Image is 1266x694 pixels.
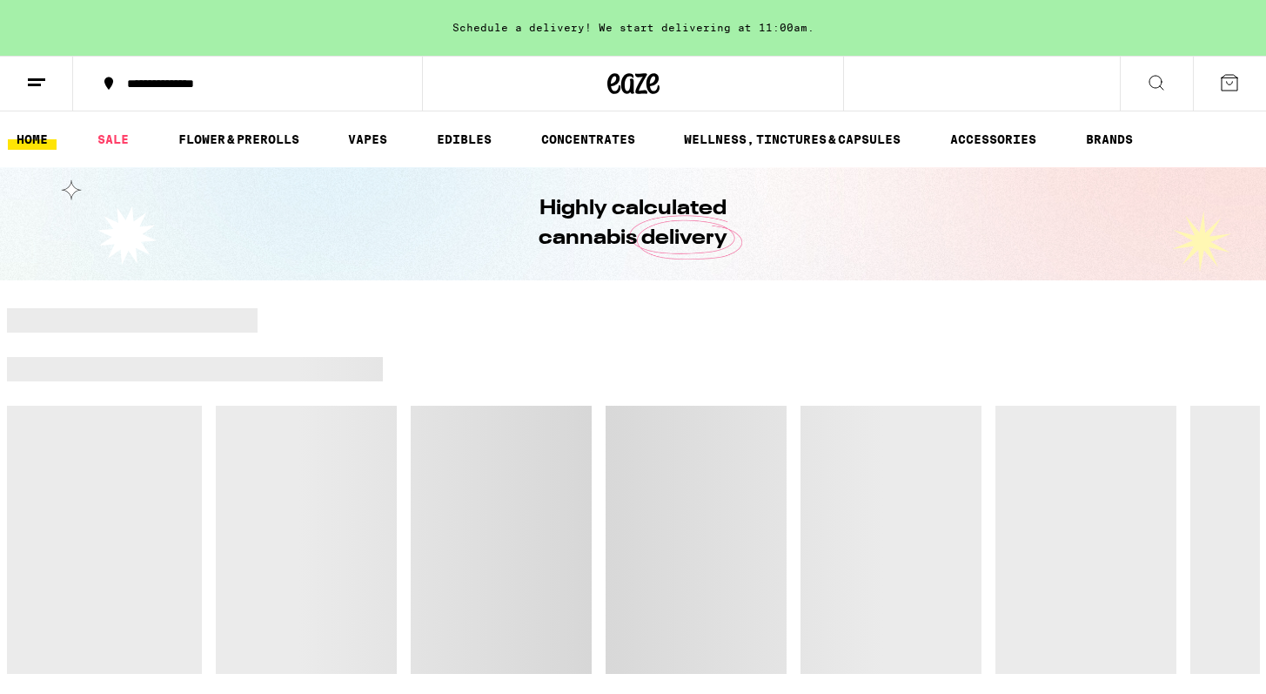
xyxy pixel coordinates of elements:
[89,129,137,150] a: SALE
[490,194,777,253] h1: Highly calculated cannabis delivery
[675,129,909,150] a: WELLNESS, TINCTURES & CAPSULES
[1077,129,1142,150] a: BRANDS
[339,129,396,150] a: VAPES
[428,129,500,150] a: EDIBLES
[8,129,57,150] a: HOME
[941,129,1045,150] a: ACCESSORIES
[170,129,308,150] a: FLOWER & PREROLLS
[533,129,644,150] a: CONCENTRATES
